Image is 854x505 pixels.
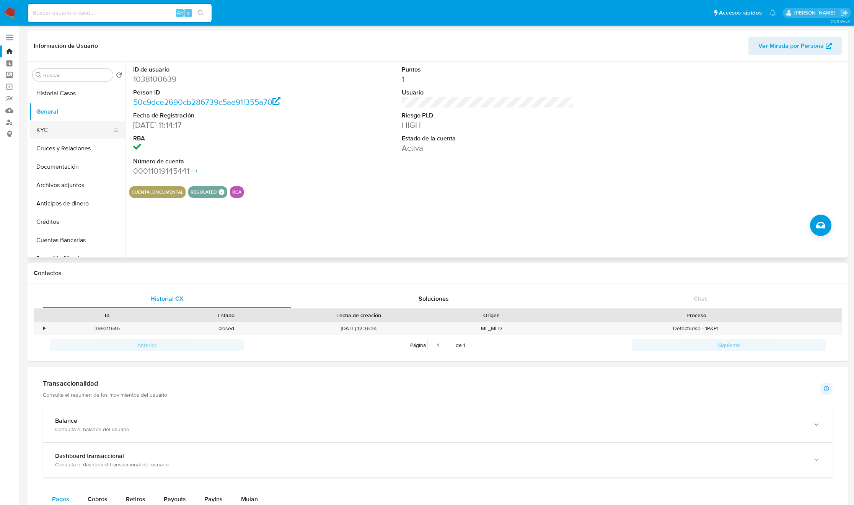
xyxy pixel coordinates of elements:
[29,139,125,158] button: Cruces y Relaciones
[43,325,45,332] div: •
[43,72,110,79] input: Buscar
[29,121,119,139] button: KYC
[133,157,305,166] dt: Número de cuenta
[133,88,305,97] dt: Person ID
[794,9,838,16] p: nicolas.luzardo@mercadolibre.com
[758,37,824,55] span: Ver Mirada por Persona
[694,294,707,303] span: Chat
[748,37,842,55] button: Ver Mirada por Persona
[29,213,125,231] button: Créditos
[133,74,305,85] dd: 1038100639
[53,311,161,319] div: Id
[133,65,305,74] dt: ID de usuario
[187,9,189,16] span: s
[419,294,449,303] span: Soluciones
[29,176,125,194] button: Archivos adjuntos
[402,111,573,120] dt: Riesgo PLD
[402,134,573,143] dt: Estado de la cuenta
[34,269,842,277] h1: Contactos
[133,120,305,130] dd: [DATE] 11:14:17
[172,311,280,319] div: Estado
[437,311,546,319] div: Origen
[29,249,125,268] button: Datos Modificados
[719,9,762,17] span: Accesos rápidos
[632,339,826,351] button: Siguiente
[402,143,573,153] dd: Activa
[769,10,776,16] a: Notificaciones
[840,9,848,17] a: Salir
[34,42,98,50] h1: Información de Usuario
[286,322,432,335] div: [DATE] 12:36:34
[133,96,280,108] a: 50c9dce2690cb286739c5ae91f355a70
[402,74,573,85] dd: 1
[29,158,125,176] button: Documentación
[556,311,836,319] div: Proceso
[432,322,551,335] div: ML_MED
[29,194,125,213] button: Anticipos de dinero
[402,88,573,97] dt: Usuario
[36,72,42,78] button: Buscar
[291,311,427,319] div: Fecha de creación
[50,339,244,351] button: Anterior
[133,166,305,176] dd: 00011019145441
[29,84,125,103] button: Historial Casos
[47,322,166,335] div: 399311645
[410,339,465,351] span: Página de
[402,120,573,130] dd: HIGH
[116,72,122,80] button: Volver al orden por defecto
[551,322,841,335] div: Defectuoso - 1P&PL
[133,134,305,143] dt: RBA
[193,8,209,18] button: search-icon
[133,111,305,120] dt: Fecha de Registración
[402,65,573,74] dt: Puntos
[28,8,212,18] input: Buscar usuario o caso...
[29,231,125,249] button: Cuentas Bancarias
[166,322,285,335] div: closed
[29,103,125,121] button: General
[463,341,465,349] span: 1
[177,9,183,16] span: Alt
[150,294,184,303] span: Historial CX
